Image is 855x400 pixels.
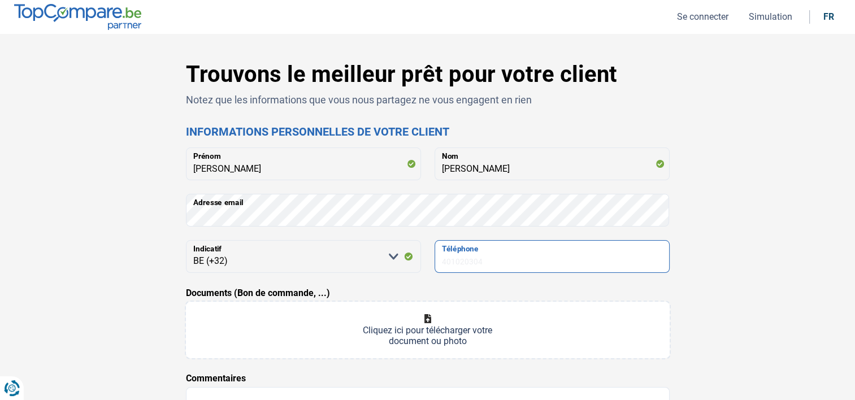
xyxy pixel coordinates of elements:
div: fr [823,11,834,22]
select: Indicatif [186,240,421,273]
label: Commentaires [186,372,246,385]
button: Simulation [745,11,796,23]
label: Documents (Bon de commande, ...) [186,286,330,300]
input: 401020304 [435,240,670,273]
button: Se connecter [674,11,732,23]
h1: Trouvons le meilleur prêt pour votre client [186,61,670,88]
img: TopCompare.be [14,4,141,29]
p: Notez que les informations que vous nous partagez ne vous engagent en rien [186,93,670,107]
h2: Informations personnelles de votre client [186,125,670,138]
